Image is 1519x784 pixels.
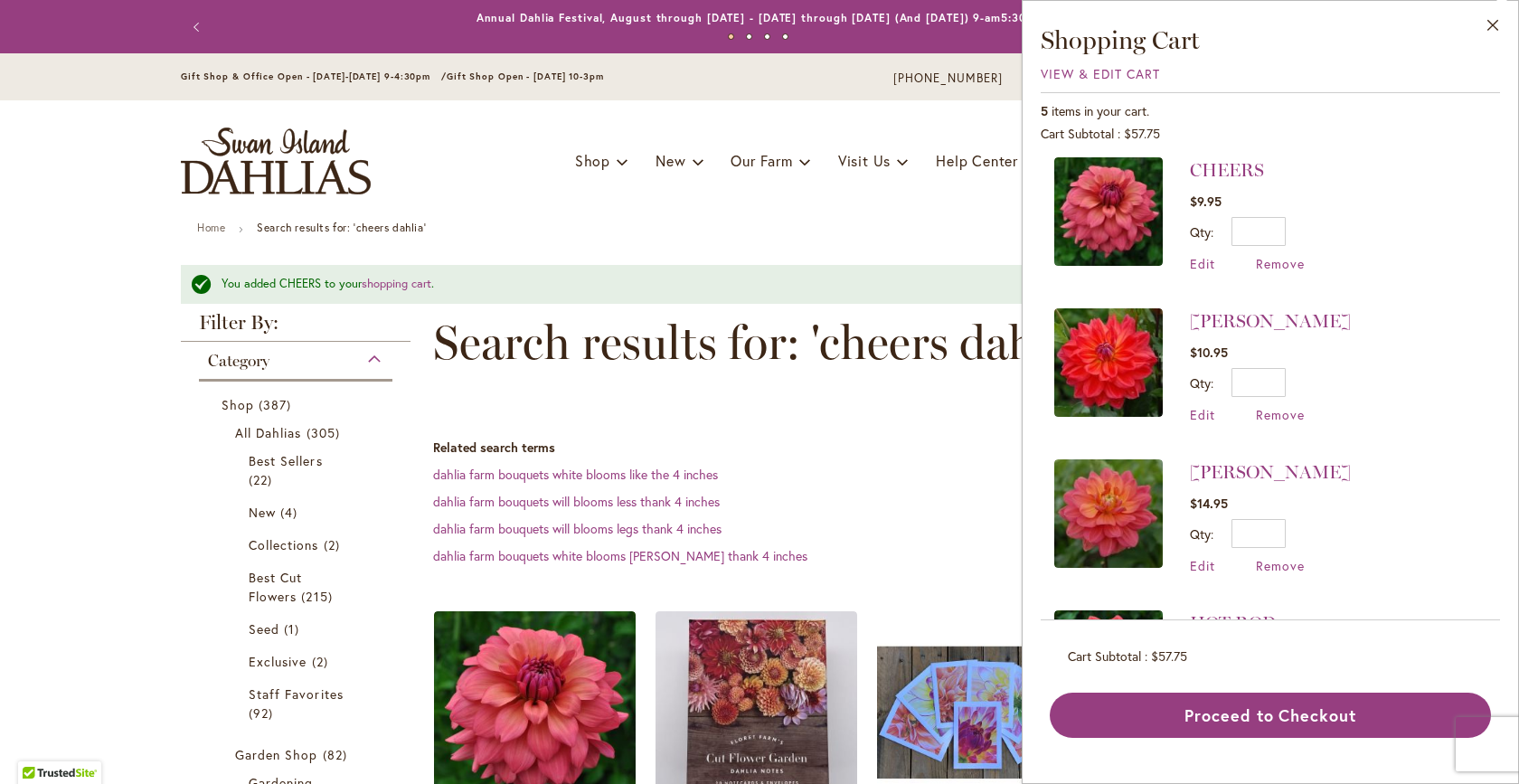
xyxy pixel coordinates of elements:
[324,535,344,554] span: 2
[249,470,277,489] span: 22
[249,536,319,553] span: Collections
[284,619,304,638] span: 1
[249,652,347,671] a: Exclusive
[1190,374,1213,392] label: Qty
[1054,459,1163,574] a: LORA ASHLEY
[1190,310,1351,332] a: [PERSON_NAME]
[1190,612,1277,634] a: HOT ROD
[222,396,254,413] span: Shop
[782,33,788,40] button: 4 of 4
[1054,610,1163,719] img: HOT ROD
[249,685,347,723] a: Staff Favorites
[1256,255,1305,272] a: Remove
[746,33,752,40] button: 2 of 4
[433,520,722,537] a: dahlia farm bouquets will blooms legs thank 4 inches
[447,71,604,82] span: Gift Shop Open - [DATE] 10-3pm
[1050,693,1491,738] button: Proceed to Checkout
[1054,157,1163,266] img: CHEERS
[1052,102,1149,119] span: items in your cart.
[222,276,1284,293] div: You added CHEERS to your .
[936,151,1018,170] span: Help Center
[301,587,336,606] span: 215
[1124,125,1160,142] span: $57.75
[1041,102,1048,119] span: 5
[575,151,610,170] span: Shop
[249,653,307,670] span: Exclusive
[656,151,685,170] span: New
[235,423,361,442] a: All Dahlias
[181,9,217,45] button: Previous
[181,71,447,82] span: Gift Shop & Office Open - [DATE]-[DATE] 9-4:30pm /
[1041,125,1114,142] span: Cart Subtotal
[249,535,347,554] a: Collections
[1054,308,1163,423] a: COOPER BLAINE
[181,128,371,194] a: store logo
[249,451,347,489] a: Best Sellers
[728,33,734,40] button: 1 of 4
[249,452,323,469] span: Best Sellers
[249,569,302,605] span: Best Cut Flowers
[433,316,1093,370] span: Search results for: 'cheers dahlia'
[249,568,347,606] a: Best Cut Flowers
[1256,557,1305,574] a: Remove
[1190,344,1228,361] span: $10.95
[249,685,344,703] span: Staff Favorites
[307,423,344,442] span: 305
[1190,159,1264,181] a: CHEERS
[1068,647,1141,665] span: Cart Subtotal
[1190,255,1215,272] a: Edit
[257,221,426,234] strong: Search results for: 'cheers dahlia'
[433,493,720,510] a: dahlia farm bouquets will blooms less thank 4 inches
[1190,495,1228,512] span: $14.95
[208,351,269,371] span: Category
[1190,223,1213,241] label: Qty
[893,70,1003,88] a: [PHONE_NUMBER]
[249,704,278,723] span: 92
[764,33,770,40] button: 3 of 4
[1041,65,1160,82] a: View & Edit Cart
[249,504,276,521] span: New
[1054,459,1163,568] img: LORA ASHLEY
[1256,406,1305,423] a: Remove
[476,11,1043,24] a: Annual Dahlia Festival, August through [DATE] - [DATE] through [DATE] (And [DATE]) 9-am5:30pm
[323,745,352,764] span: 82
[249,620,279,638] span: Seed
[433,466,718,483] a: dahlia farm bouquets white blooms like the 4 inches
[1054,610,1163,725] a: HOT ROD
[249,503,347,522] a: New
[1054,308,1163,417] img: COOPER BLAINE
[1151,647,1187,665] span: $57.75
[433,439,1338,457] dt: Related search terms
[1190,406,1215,423] a: Edit
[14,720,64,770] iframe: Launch Accessibility Center
[222,395,374,414] a: Shop
[1041,24,1200,55] span: Shopping Cart
[1054,157,1163,272] a: CHEERS
[280,503,302,522] span: 4
[197,221,225,234] a: Home
[259,395,296,414] span: 387
[1190,557,1215,574] a: Edit
[312,652,333,671] span: 2
[1190,193,1222,210] span: $9.95
[838,151,891,170] span: Visit Us
[249,619,347,638] a: Seed
[235,745,361,764] a: Garden Shop
[181,313,410,342] strong: Filter By:
[362,276,431,291] a: shopping cart
[731,151,792,170] span: Our Farm
[1190,525,1213,543] label: Qty
[1190,461,1351,483] a: [PERSON_NAME]
[235,424,302,441] span: All Dahlias
[433,547,807,564] a: dahlia farm bouquets white blooms [PERSON_NAME] thank 4 inches
[235,746,318,763] span: Garden Shop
